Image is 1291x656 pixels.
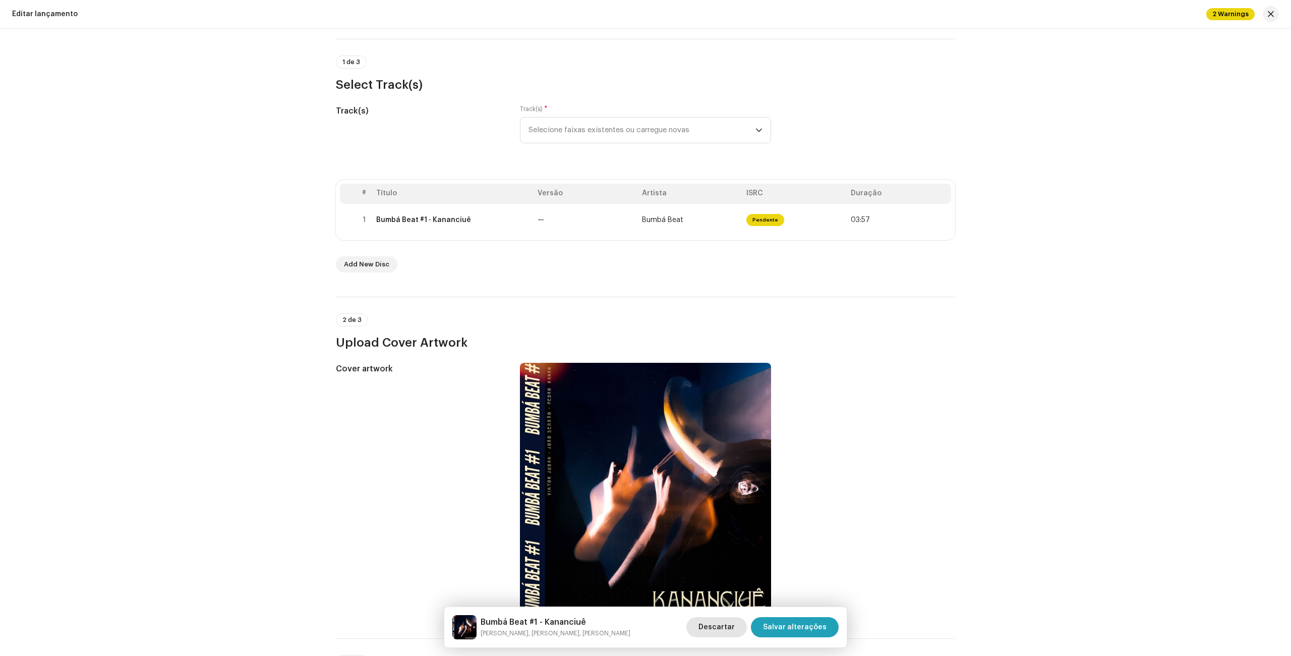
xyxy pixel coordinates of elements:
span: Descartar [698,617,735,637]
button: Descartar [686,617,747,637]
th: Versão [534,184,638,204]
h5: Track(s) [336,105,504,117]
div: Bumbá Beat #1 - Kananciuê [376,216,471,224]
div: dropdown trigger [755,118,762,143]
button: Add New Disc [336,256,397,272]
span: — [538,216,544,224]
th: Artista [638,184,742,204]
span: 03:57 [851,216,870,224]
label: Track(s) [520,105,548,113]
th: # [356,184,372,204]
h5: Cover artwork [336,363,504,375]
small: Bumbá Beat #1 - Kananciuê [481,628,630,638]
h3: Upload Cover Artwork [336,335,955,351]
th: Duração [847,184,951,204]
th: ISRC [742,184,847,204]
span: 2 de 3 [342,317,362,323]
span: 1 de 3 [342,59,360,65]
th: Título [372,184,534,204]
span: Salvar alterações [763,617,827,637]
button: Salvar alterações [751,617,839,637]
span: Pendente [746,214,784,226]
span: Bumbá Beat [642,216,683,224]
span: Add New Disc [344,254,389,275]
h3: Select Track(s) [336,77,955,93]
span: Selecione faixas existentes ou carregue novas [529,118,755,143]
h5: Bumbá Beat #1 - Kananciuê [481,616,630,628]
img: faf66eb0-bbd7-4078-afea-f91ae20cb4ac [452,615,477,639]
